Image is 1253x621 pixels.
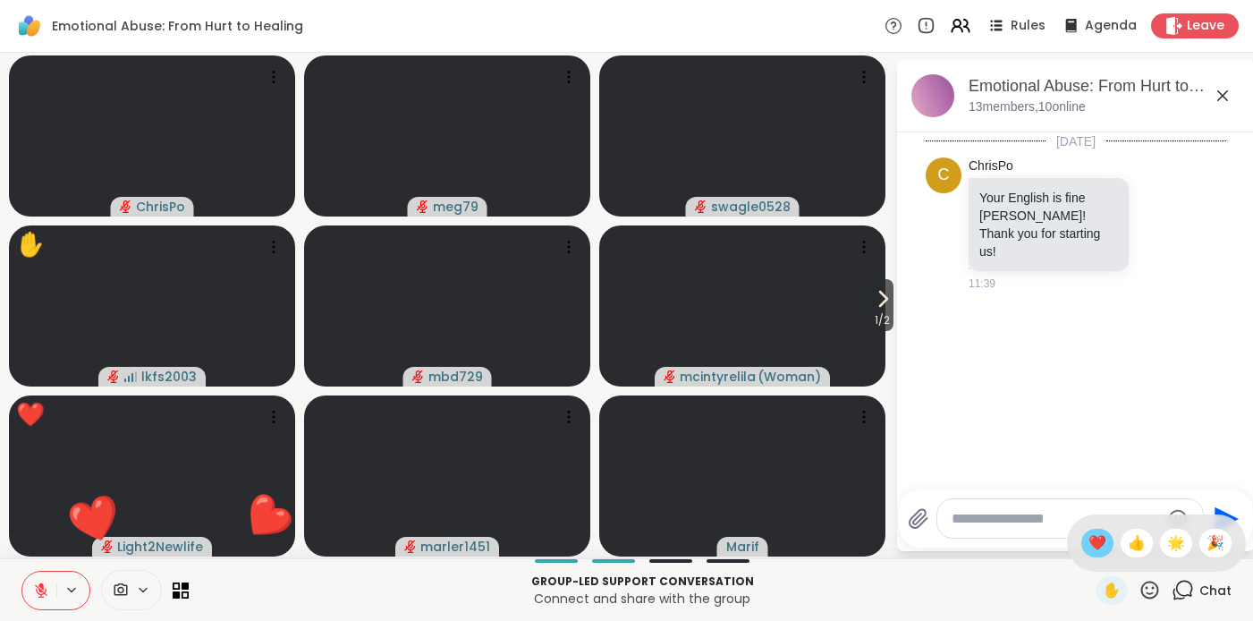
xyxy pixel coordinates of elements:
[979,189,1118,260] p: Your English is fine [PERSON_NAME]! Thank you for starting us!
[1187,17,1224,35] span: Leave
[969,75,1240,98] div: Emotional Abuse: From Hurt to Healing, [DATE]
[871,310,893,331] span: 1 / 2
[412,370,425,383] span: audio-muted
[117,538,203,556] span: Light2Newlife
[726,538,759,556] span: Marif
[120,200,132,213] span: audio-muted
[969,157,1013,175] a: ChrisPo
[1167,532,1185,554] span: 🌟
[911,74,954,117] img: Emotional Abuse: From Hurt to Healing, Oct 08
[199,590,1085,608] p: Connect and share with the group
[16,227,45,262] div: ✋
[938,163,950,187] span: C
[1206,532,1224,554] span: 🎉
[417,200,429,213] span: audio-muted
[52,17,303,35] span: Emotional Abuse: From Hurt to Healing
[1167,508,1189,530] button: Emoji picker
[1199,582,1232,600] span: Chat
[758,368,821,386] span: ( Woman )
[14,11,45,41] img: ShareWell Logomark
[871,279,893,331] button: 1/2
[428,368,483,386] span: mbd729
[1128,532,1146,554] span: 👍
[711,198,791,216] span: swagle0528
[199,574,1085,590] p: Group-led support conversation
[1085,17,1137,35] span: Agenda
[43,467,148,572] button: ❤️
[664,370,676,383] span: audio-muted
[952,510,1160,528] textarea: Type your message
[136,198,185,216] span: ChrisPo
[1204,498,1244,539] button: Send
[141,368,197,386] span: lkfs2003
[680,368,756,386] span: mcintyrelila
[969,276,995,292] span: 11:39
[1088,532,1106,554] span: ❤️
[404,540,417,553] span: audio-muted
[107,370,120,383] span: audio-muted
[1011,17,1046,35] span: Rules
[1103,580,1121,601] span: ✋
[1046,132,1106,150] span: [DATE]
[210,464,321,575] button: ❤️
[969,98,1086,116] p: 13 members, 10 online
[695,200,707,213] span: audio-muted
[420,538,490,556] span: marler1451
[16,397,45,432] div: ❤️
[433,198,478,216] span: meg79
